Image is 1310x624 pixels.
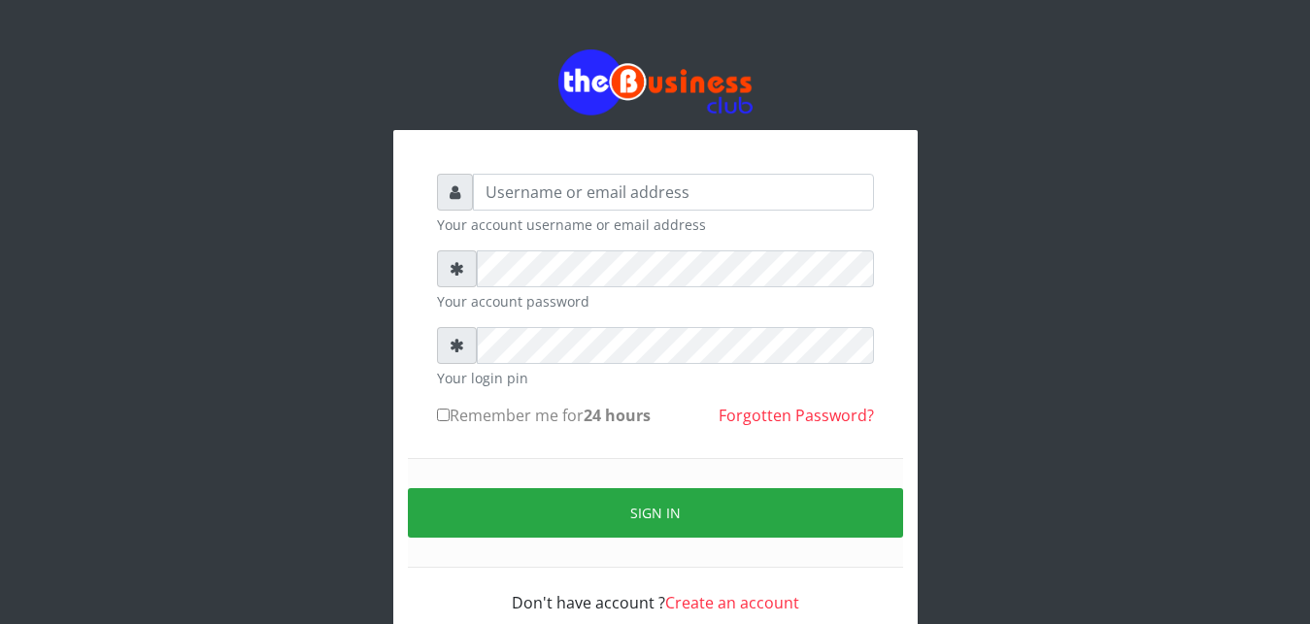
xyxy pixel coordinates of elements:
[437,568,874,614] div: Don't have account ?
[408,488,903,538] button: Sign in
[719,405,874,426] a: Forgotten Password?
[437,214,874,235] small: Your account username or email address
[473,174,874,211] input: Username or email address
[665,592,799,613] a: Create an account
[437,404,651,427] label: Remember me for
[437,291,874,312] small: Your account password
[437,409,450,421] input: Remember me for24 hours
[437,368,874,388] small: Your login pin
[584,405,651,426] b: 24 hours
